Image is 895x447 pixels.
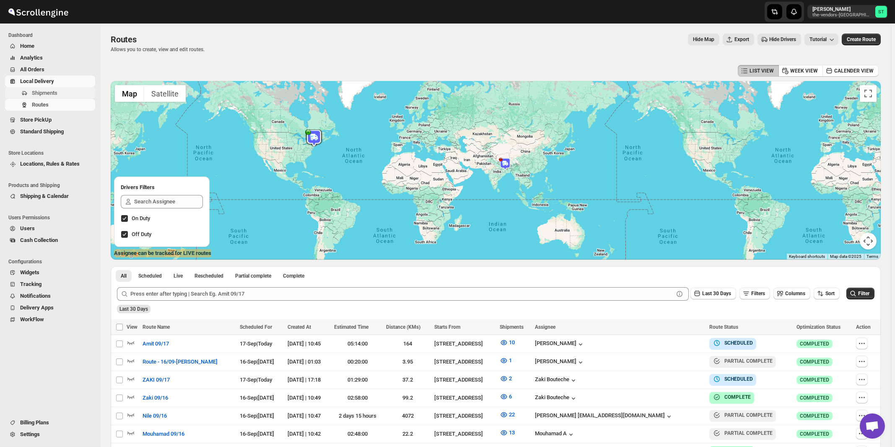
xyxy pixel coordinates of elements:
button: Routes [5,99,95,111]
button: Analytics [5,52,95,64]
div: 164 [386,340,429,348]
button: Sort [814,288,840,299]
div: 02:48:00 [334,430,381,438]
div: 01:29:00 [334,376,381,384]
button: Tutorial [804,34,838,45]
span: Filters [751,291,765,296]
span: ZAKI 09/17 [143,376,170,384]
div: [STREET_ADDRESS] [434,358,495,366]
p: the-vendors-[GEOGRAPHIC_DATA] [812,13,872,18]
div: [PERSON_NAME] [EMAIL_ADDRESS][DOMAIN_NAME] [535,412,673,421]
span: Store PickUp [20,117,52,123]
span: Locations, Rules & Rates [20,161,80,167]
button: Columns [773,288,810,299]
span: Widgets [20,269,39,275]
div: 37.2 [386,376,429,384]
span: Analytics [20,55,43,61]
div: [DATE] | 17:18 [288,376,329,384]
button: PARTIAL COMPLETE [713,429,773,437]
button: User menu [807,5,888,18]
h2: Drivers Filters [121,183,203,192]
span: Routes [32,101,49,108]
span: Hide Drivers [769,36,796,43]
div: 2 days 15 hours [334,412,381,420]
span: 17-Sep | Today [240,377,272,383]
button: LIST VIEW [738,65,779,77]
div: [DATE] | 10:49 [288,394,329,402]
span: CALENDER VIEW [834,68,874,74]
button: Users [5,223,95,234]
button: Zaki Bouteche [535,394,578,403]
span: 16-Sep | [DATE] [240,359,274,365]
div: [PERSON_NAME] [535,340,585,348]
span: Estimated Time [334,324,368,330]
div: [DATE] | 10:45 [288,340,329,348]
span: Shipments [32,90,57,96]
button: Settings [5,429,95,440]
span: Partial complete [235,273,271,279]
input: Press enter after typing | Search Eg. Amit 09/17 [130,287,674,301]
span: 10 [509,339,515,346]
span: Local Delivery [20,78,54,84]
span: Mouhamad 09/16 [143,430,184,438]
div: Zaki Bouteche [535,376,578,385]
span: WorkFlow [20,316,44,322]
span: Off Duty [132,231,151,237]
span: Map data ©2025 [830,254,861,259]
div: [DATE] | 01:03 [288,358,329,366]
div: 05:14:00 [334,340,381,348]
span: Optimization Status [796,324,841,330]
button: Show satellite imagery [144,85,186,102]
button: Export [723,34,754,45]
span: COMPLETED [800,431,829,437]
button: 2 [495,372,517,385]
span: Route Name [143,324,170,330]
button: Billing Plans [5,417,95,429]
span: Last 30 Days [119,306,148,312]
button: 10 [495,336,520,349]
button: Map action label [688,34,719,45]
div: [DATE] | 10:47 [288,412,329,420]
button: Map camera controls [860,233,877,249]
div: [STREET_ADDRESS] [434,340,495,348]
button: Delivery Apps [5,302,95,314]
span: Simcha Trieger [875,6,887,18]
span: Tracking [20,281,42,287]
button: Zaki 09/16 [137,391,173,405]
span: Hide Map [693,36,714,43]
div: 99.2 [386,394,429,402]
button: All routes [116,270,132,282]
b: PARTIAL COMPLETE [724,430,773,436]
span: Shipping & Calendar [20,193,69,199]
button: Filters [739,288,770,299]
button: Cash Collection [5,234,95,246]
span: Create Route [847,36,876,43]
span: Created At [288,324,311,330]
span: Scheduled For [240,324,272,330]
span: COMPLETED [800,340,829,347]
span: Users [20,225,35,231]
span: Notifications [20,293,51,299]
button: COMPLETE [713,393,751,401]
b: PARTIAL COMPLETE [724,358,773,364]
button: Locations, Rules & Rates [5,158,95,170]
span: 16-Sep | [DATE] [240,413,274,419]
button: Show street map [115,85,144,102]
button: CALENDER VIEW [822,65,879,77]
span: COMPLETED [800,413,829,419]
button: Toggle fullscreen view [860,85,877,102]
span: 6 [509,393,512,400]
span: Zaki 09/16 [143,394,168,402]
button: WEEK VIEW [778,65,823,77]
img: Google [113,249,140,260]
span: 17-Sep | Today [240,340,272,347]
span: Export [734,36,749,43]
button: [PERSON_NAME] [535,358,585,366]
b: COMPLETE [724,394,751,400]
span: Route Status [709,324,738,330]
span: Distance (KMs) [386,324,420,330]
span: Scheduled [138,273,162,279]
button: Amit 09/17 [137,337,174,351]
span: Live [174,273,183,279]
span: 16-Sep | [DATE] [240,395,274,401]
